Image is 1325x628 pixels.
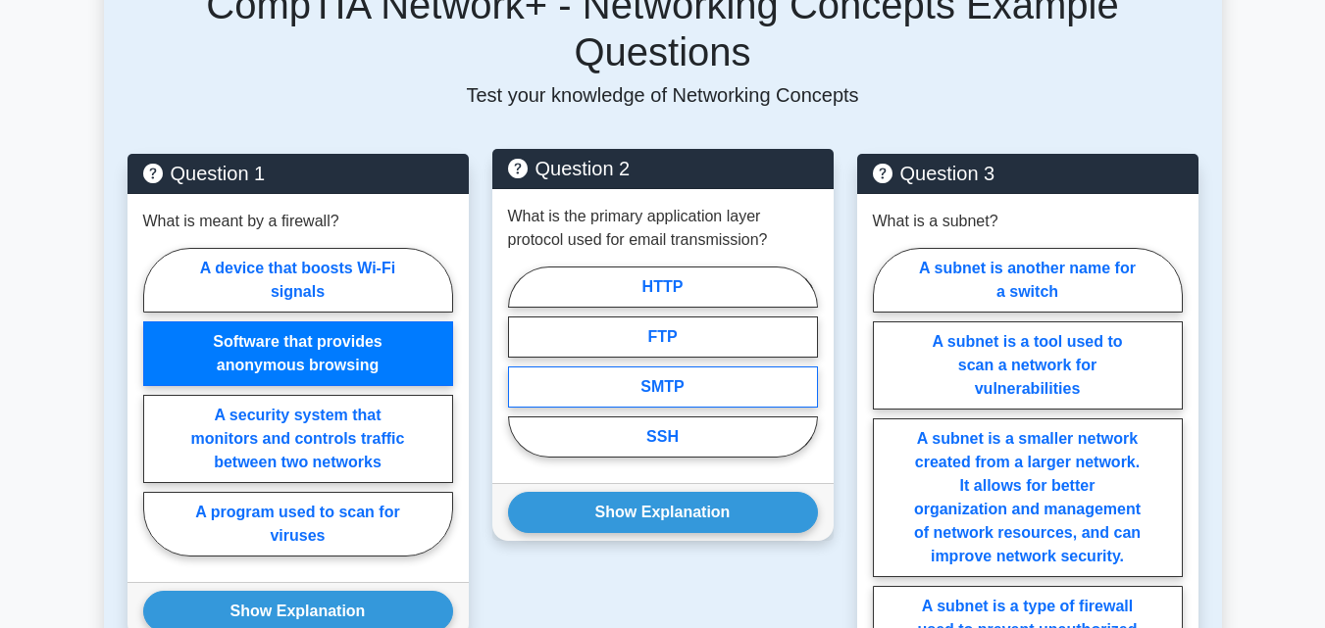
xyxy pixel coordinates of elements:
p: What is a subnet? [873,210,998,233]
h5: Question 1 [143,162,453,185]
label: A security system that monitors and controls traffic between two networks [143,395,453,483]
label: HTTP [508,266,818,308]
p: What is the primary application layer protocol used for email transmission? [508,205,818,252]
label: Software that provides anonymous browsing [143,321,453,386]
h5: Question 2 [508,157,818,180]
p: What is meant by a firewall? [143,210,339,233]
button: Show Explanation [508,492,818,533]
label: SMTP [508,366,818,408]
label: A program used to scan for viruses [143,492,453,556]
label: A subnet is a tool used to scan a network for vulnerabilities [873,321,1183,410]
h5: Question 3 [873,162,1183,185]
label: FTP [508,316,818,358]
label: A device that boosts Wi-Fi signals [143,248,453,313]
p: Test your knowledge of Networking Concepts [127,83,1198,107]
label: SSH [508,416,818,458]
label: A subnet is another name for a switch [873,248,1183,313]
label: A subnet is a smaller network created from a larger network. It allows for better organization an... [873,418,1183,577]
